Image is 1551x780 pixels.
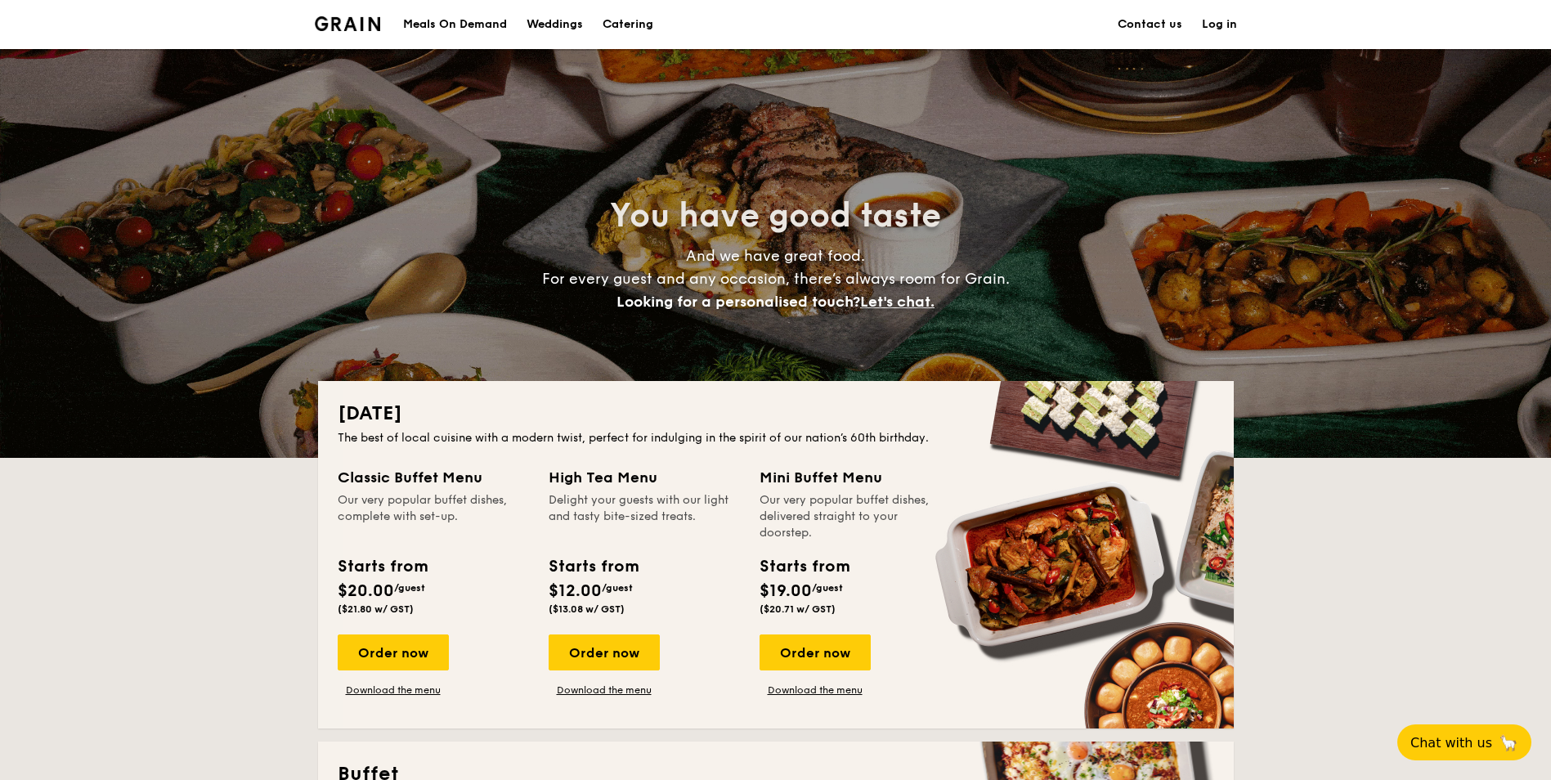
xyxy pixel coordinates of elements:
span: ($20.71 w/ GST) [760,603,836,615]
span: You have good taste [610,196,941,235]
span: /guest [602,582,633,594]
h2: [DATE] [338,401,1214,427]
div: Order now [549,634,660,670]
div: Starts from [338,554,427,579]
div: Delight your guests with our light and tasty bite-sized treats. [549,492,740,541]
div: Order now [760,634,871,670]
div: Order now [338,634,449,670]
span: ($21.80 w/ GST) [338,603,414,615]
a: Download the menu [338,684,449,697]
span: /guest [394,582,425,594]
div: Our very popular buffet dishes, delivered straight to your doorstep. [760,492,951,541]
button: Chat with us🦙 [1397,724,1531,760]
span: 🦙 [1499,733,1518,752]
div: Starts from [760,554,849,579]
span: Looking for a personalised touch? [616,293,860,311]
span: $19.00 [760,581,812,601]
span: $12.00 [549,581,602,601]
a: Download the menu [760,684,871,697]
div: The best of local cuisine with a modern twist, perfect for indulging in the spirit of our nation’... [338,430,1214,446]
div: Our very popular buffet dishes, complete with set-up. [338,492,529,541]
span: Let's chat. [860,293,935,311]
span: /guest [812,582,843,594]
span: ($13.08 w/ GST) [549,603,625,615]
a: Logotype [315,16,381,31]
span: $20.00 [338,581,394,601]
a: Download the menu [549,684,660,697]
div: Mini Buffet Menu [760,466,951,489]
div: Starts from [549,554,638,579]
span: Chat with us [1410,735,1492,751]
div: High Tea Menu [549,466,740,489]
span: And we have great food. For every guest and any occasion, there’s always room for Grain. [542,247,1010,311]
img: Grain [315,16,381,31]
div: Classic Buffet Menu [338,466,529,489]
